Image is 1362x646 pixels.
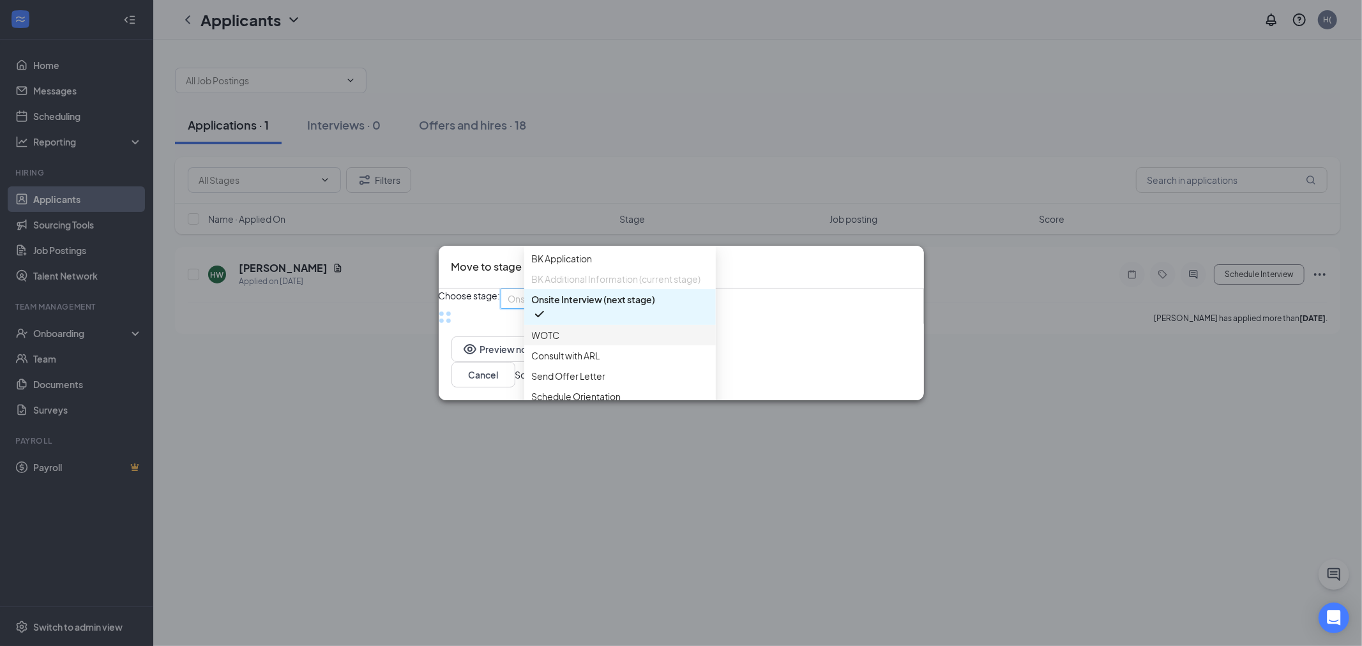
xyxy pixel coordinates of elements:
svg: Eye [462,342,478,357]
span: Onsite Interview (next stage) [532,292,656,306]
span: Schedule Orientation [532,389,621,403]
span: BK Application [532,252,593,266]
span: Send Offer Letter [532,369,606,383]
h3: Move to stage [451,259,522,275]
svg: Checkmark [532,306,547,322]
span: Choose stage: [439,289,501,309]
span: Onsite Interview (next stage) [508,289,627,308]
div: Open Intercom Messenger [1319,603,1349,633]
button: Schedule [515,368,556,382]
button: EyePreview notification [451,336,577,362]
button: Cancel [451,362,515,387]
span: BK Additional Information (current stage) [532,272,701,286]
span: Consult with ARL [532,349,600,363]
span: WOTC [532,328,560,342]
